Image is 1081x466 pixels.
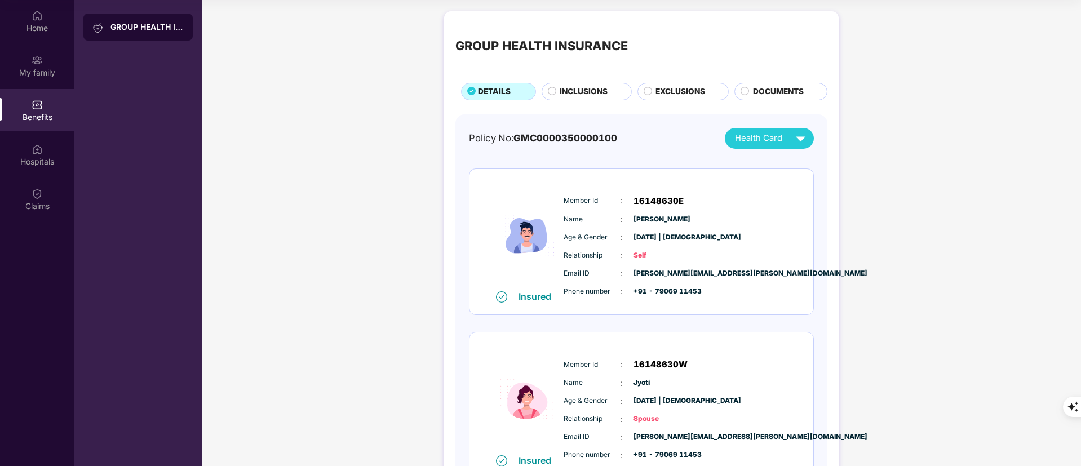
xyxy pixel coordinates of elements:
[620,431,622,443] span: :
[564,432,620,442] span: Email ID
[564,414,620,424] span: Relationship
[633,432,690,442] span: [PERSON_NAME][EMAIL_ADDRESS][PERSON_NAME][DOMAIN_NAME]
[633,414,690,424] span: Spouse
[620,449,622,461] span: :
[519,455,558,466] div: Insured
[633,450,690,460] span: +91 - 79069 11453
[620,413,622,425] span: :
[564,450,620,460] span: Phone number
